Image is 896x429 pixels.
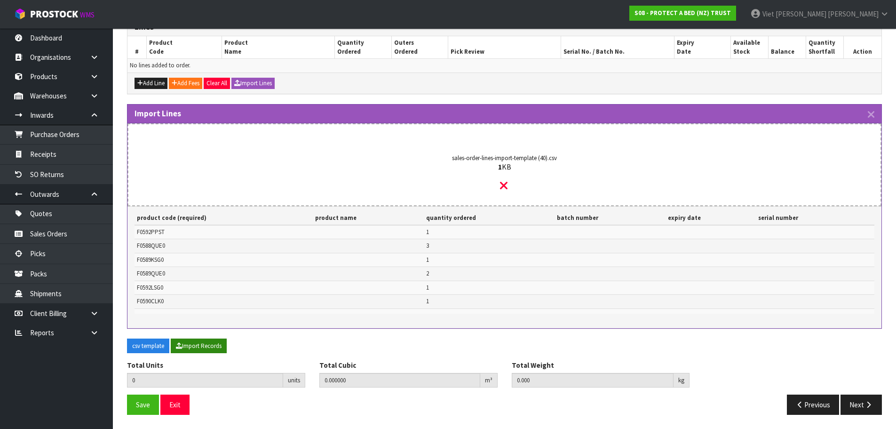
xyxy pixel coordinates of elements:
[127,373,283,388] input: Total Units
[127,36,146,58] th: #
[137,269,165,277] span: F0589QUE0
[14,8,26,20] img: cube-alt.png
[840,395,882,415] button: Next
[634,9,731,17] strong: S08 - PROTECT A BED (NZ) TRUST
[127,59,881,73] td: No lines added to order.
[160,395,190,415] button: Exit
[283,373,305,388] div: units
[806,36,844,58] th: Quantity Shortfall
[498,162,502,171] strong: 1
[137,228,165,236] span: F0592PPST
[204,78,230,89] button: Clear All
[127,339,169,354] button: csv template
[146,36,222,58] th: Product Code
[313,211,423,225] th: product name
[512,360,554,370] label: Total Weight
[127,10,882,422] span: Sales Order Lines
[169,78,202,89] button: Add Fees
[222,36,334,58] th: Product Name
[730,36,768,58] th: Available Stock
[137,283,163,291] span: F0592LSG0
[787,395,840,415] button: Previous
[231,78,275,89] button: Import Lines
[127,360,163,370] label: Total Units
[137,256,164,264] span: F0589KSG0
[828,9,879,18] span: [PERSON_NAME]
[762,9,826,18] span: Viet [PERSON_NAME]
[674,36,730,58] th: Expiry Date
[319,373,480,388] input: Total Cubic
[666,211,756,225] th: expiry date
[674,373,690,388] div: kg
[629,6,736,21] a: S08 - PROTECT A BED (NZ) TRUST
[80,10,95,19] small: WMS
[137,297,164,305] span: F0590CLK0
[30,8,78,20] span: ProStock
[426,228,429,236] span: 1
[171,339,227,354] button: Import Records
[561,36,674,58] th: Serial No. / Batch No.
[391,36,448,58] th: Outers Ordered
[426,269,429,277] span: 2
[151,162,857,172] div: KB
[426,283,429,291] span: 1
[135,211,313,225] th: product code (required)
[426,297,429,305] span: 1
[424,211,555,225] th: quantity ordered
[135,23,874,32] h3: Lines
[426,256,429,264] span: 1
[756,211,863,225] th: serial number
[448,36,561,58] th: Pick Review
[135,78,167,89] button: Add Line
[449,154,560,162] span: sales-order-lines-import-template (40).csv
[135,109,874,118] h3: Import Lines
[127,395,159,415] button: Save
[512,373,674,388] input: Total Weight
[426,242,429,250] span: 3
[555,211,665,225] th: batch number
[136,400,150,409] span: Save
[769,36,806,58] th: Balance
[319,360,356,370] label: Total Cubic
[137,242,165,250] span: F0588QUE0
[480,373,498,388] div: m³
[844,36,881,58] th: Action
[335,36,391,58] th: Quantity Ordered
